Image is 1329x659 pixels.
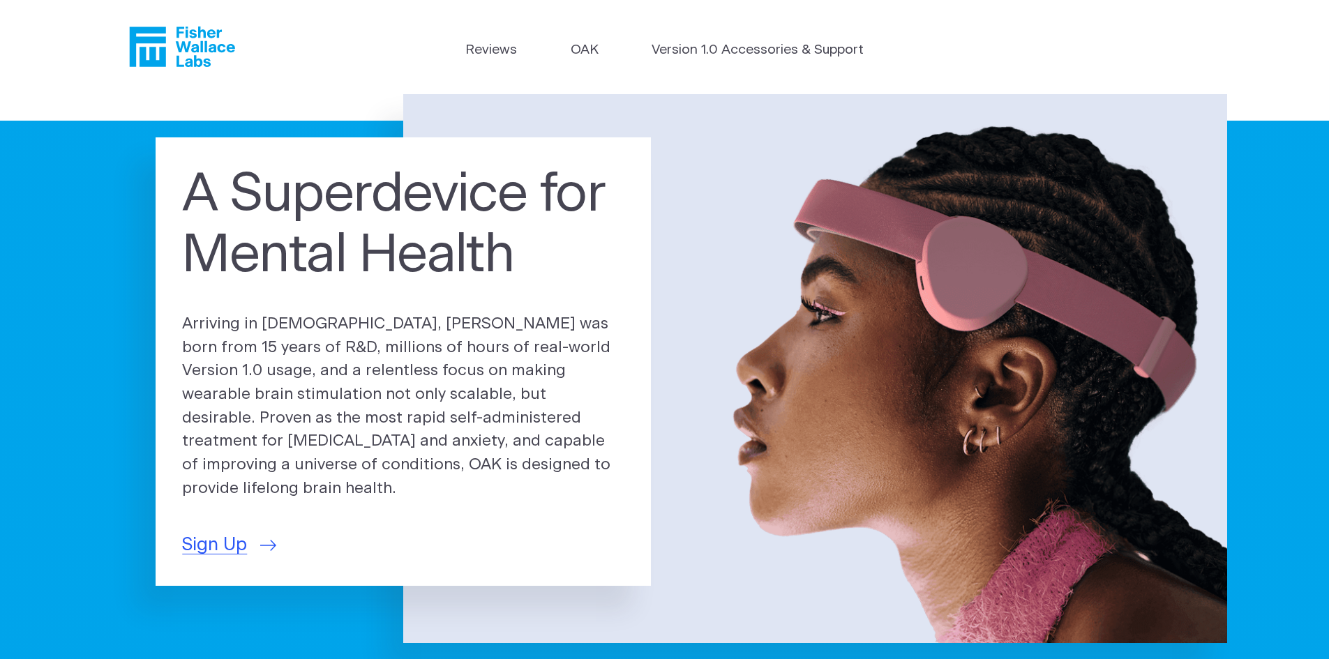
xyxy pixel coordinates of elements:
a: Fisher Wallace [129,26,235,67]
h1: A Superdevice for Mental Health [182,165,624,287]
p: Arriving in [DEMOGRAPHIC_DATA], [PERSON_NAME] was born from 15 years of R&D, millions of hours of... [182,312,624,501]
a: Sign Up [182,531,276,559]
a: Version 1.0 Accessories & Support [652,40,864,61]
a: Reviews [465,40,517,61]
a: OAK [571,40,599,61]
span: Sign Up [182,531,247,559]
